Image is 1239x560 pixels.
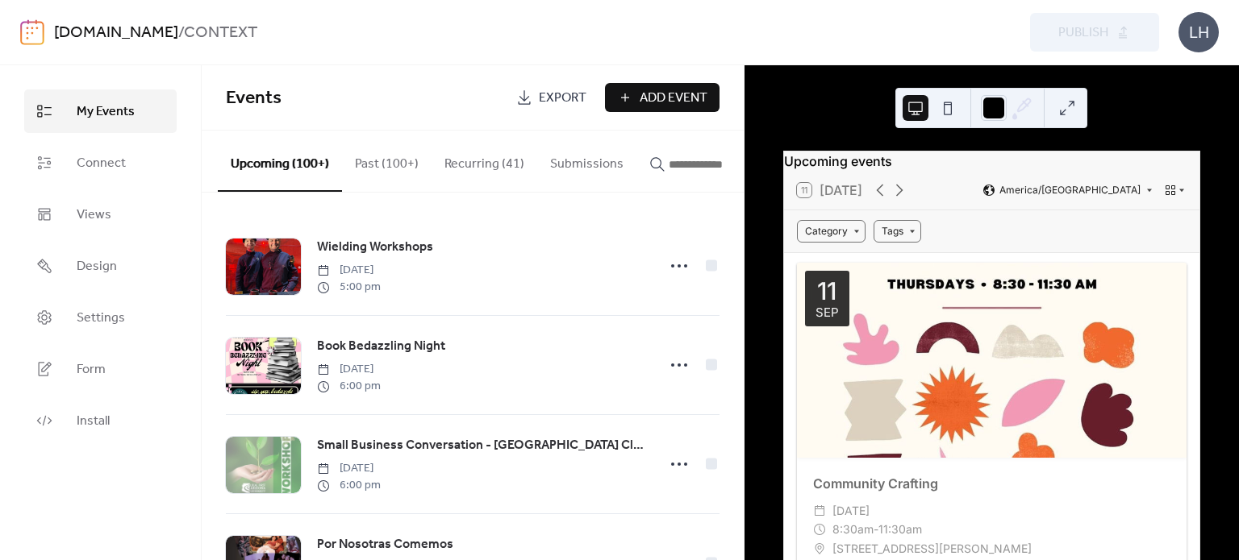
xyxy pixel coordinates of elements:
[184,18,257,48] b: CONTEXT
[20,19,44,45] img: logo
[813,501,826,521] div: ​
[878,520,922,539] span: 11:30am
[504,83,599,112] a: Export
[77,205,111,225] span: Views
[77,360,106,380] span: Form
[218,131,342,192] button: Upcoming (100+)
[317,237,433,258] a: Wielding Workshops
[24,296,177,339] a: Settings
[317,535,453,554] span: Por Nosotras Comemos
[24,347,177,391] a: Form
[178,18,184,48] b: /
[24,244,177,288] a: Design
[432,131,537,190] button: Recurring (41)
[832,501,870,521] span: [DATE]
[317,279,381,296] span: 5:00 pm
[317,262,381,279] span: [DATE]
[24,193,177,236] a: Views
[77,257,117,276] span: Design
[816,306,839,318] div: Sep
[999,185,1141,195] span: America/[GEOGRAPHIC_DATA]
[813,539,826,558] div: ​
[784,151,1199,171] div: Upcoming events
[54,18,178,48] a: [DOMAIN_NAME]
[317,477,381,494] span: 6:00 pm
[317,336,445,357] a: Book Bedazzling Night
[24,399,177,442] a: Install
[539,89,586,108] span: Export
[817,279,836,303] div: 11
[605,83,720,112] button: Add Event
[77,412,110,431] span: Install
[24,89,177,133] a: My Events
[832,520,874,539] span: 8:30am
[77,309,125,328] span: Settings
[317,337,445,356] span: Book Bedazzling Night
[77,154,126,173] span: Connect
[317,436,646,455] span: Small Business Conversation - [GEOGRAPHIC_DATA] Climate Action Plan
[24,141,177,185] a: Connect
[537,131,636,190] button: Submissions
[342,131,432,190] button: Past (100+)
[317,378,381,395] span: 6:00 pm
[317,238,433,257] span: Wielding Workshops
[317,460,381,477] span: [DATE]
[813,475,938,492] a: Community Crafting
[77,102,135,122] span: My Events
[317,435,646,456] a: Small Business Conversation - [GEOGRAPHIC_DATA] Climate Action Plan
[832,539,1032,558] span: [STREET_ADDRESS][PERSON_NAME]
[874,520,878,539] span: -
[317,534,453,555] a: Por Nosotras Comemos
[813,520,826,539] div: ​
[1179,12,1219,52] div: LH
[317,361,381,378] span: [DATE]
[226,81,282,116] span: Events
[640,89,707,108] span: Add Event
